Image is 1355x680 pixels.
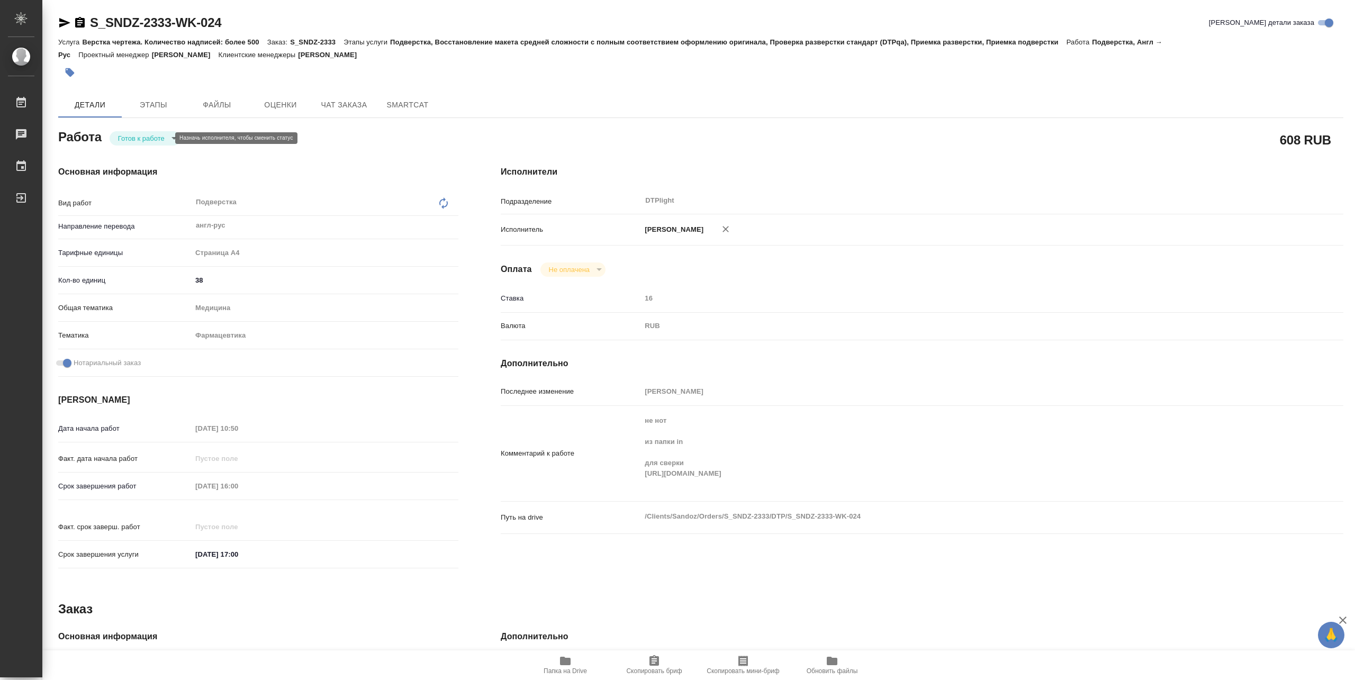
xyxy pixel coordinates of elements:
input: ✎ Введи что-нибудь [192,273,458,288]
p: Срок завершения услуги [58,549,192,560]
input: Пустое поле [192,451,284,466]
span: Скопировать бриф [626,667,682,675]
span: Скопировать мини-бриф [707,667,779,675]
p: Подверстка, Восстановление макета средней сложности с полным соответствием оформлению оригинала, ... [390,38,1067,46]
p: Верстка чертежа. Количество надписей: более 500 [82,38,267,46]
p: Направление перевода [58,221,192,232]
h2: Работа [58,126,102,146]
h2: Заказ [58,601,93,618]
button: Готов к работе [115,134,168,143]
input: ✎ Введи что-нибудь [192,547,284,562]
input: Пустое поле [192,421,284,436]
p: Тарифные единицы [58,248,192,258]
span: Нотариальный заказ [74,358,141,368]
h2: 608 RUB [1280,131,1331,149]
input: Пустое поле [641,384,1273,399]
span: SmartCat [382,98,433,112]
div: Готов к работе [110,131,180,146]
button: Скопировать ссылку для ЯМессенджера [58,16,71,29]
span: Детали [65,98,115,112]
textarea: /Clients/Sandoz/Orders/S_SNDZ-2333/DTP/S_SNDZ-2333-WK-024 [641,507,1273,525]
p: Этапы услуги [344,38,390,46]
p: Последнее изменение [501,386,641,397]
p: S_SNDZ-2333 [290,38,344,46]
span: 🙏 [1322,624,1340,646]
p: Общая тематика [58,303,192,313]
div: Медицина [192,299,458,317]
input: Пустое поле [641,291,1273,306]
p: Комментарий к работе [501,448,641,459]
div: RUB [641,317,1273,335]
p: Исполнитель [501,224,641,235]
button: Удалить исполнителя [714,217,737,241]
p: Путь на drive [501,512,641,523]
span: Этапы [128,98,179,112]
p: Кол-во единиц [58,275,192,286]
h4: Оплата [501,263,532,276]
h4: [PERSON_NAME] [58,394,458,406]
button: Обновить файлы [788,650,877,680]
p: Факт. дата начала работ [58,454,192,464]
p: Проектный менеджер [78,51,151,59]
a: S_SNDZ-2333-WK-024 [90,15,221,30]
p: Факт. срок заверш. работ [58,522,192,532]
p: [PERSON_NAME] [298,51,365,59]
button: Папка на Drive [521,650,610,680]
h4: Исполнители [501,166,1343,178]
button: Добавить тэг [58,61,82,84]
button: Скопировать мини-бриф [699,650,788,680]
button: Скопировать бриф [610,650,699,680]
h4: Основная информация [58,630,458,643]
h4: Дополнительно [501,357,1343,370]
p: Работа [1067,38,1092,46]
p: Вид работ [58,198,192,208]
span: Оценки [255,98,306,112]
p: Услуга [58,38,82,46]
span: Обновить файлы [807,667,858,675]
p: Тематика [58,330,192,341]
span: Чат заказа [319,98,369,112]
button: 🙏 [1318,622,1344,648]
p: [PERSON_NAME] [641,224,703,235]
button: Скопировать ссылку [74,16,86,29]
span: Папка на Drive [544,667,587,675]
p: Валюта [501,321,641,331]
button: Не оплачена [546,265,593,274]
span: [PERSON_NAME] детали заказа [1209,17,1314,28]
p: Дата начала работ [58,423,192,434]
p: Клиентские менеджеры [219,51,299,59]
textarea: не нот из папки in для сверки [URL][DOMAIN_NAME] [641,412,1273,493]
h4: Основная информация [58,166,458,178]
h4: Дополнительно [501,630,1343,643]
p: Заказ: [267,38,290,46]
input: Пустое поле [192,519,284,534]
p: Срок завершения работ [58,481,192,492]
p: [PERSON_NAME] [152,51,219,59]
div: Фармацевтика [192,327,458,344]
p: Ставка [501,293,641,304]
span: Файлы [192,98,242,112]
div: Готов к работе [540,262,606,277]
p: Подразделение [501,196,641,207]
div: Страница А4 [192,244,458,262]
input: Пустое поле [192,478,284,494]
